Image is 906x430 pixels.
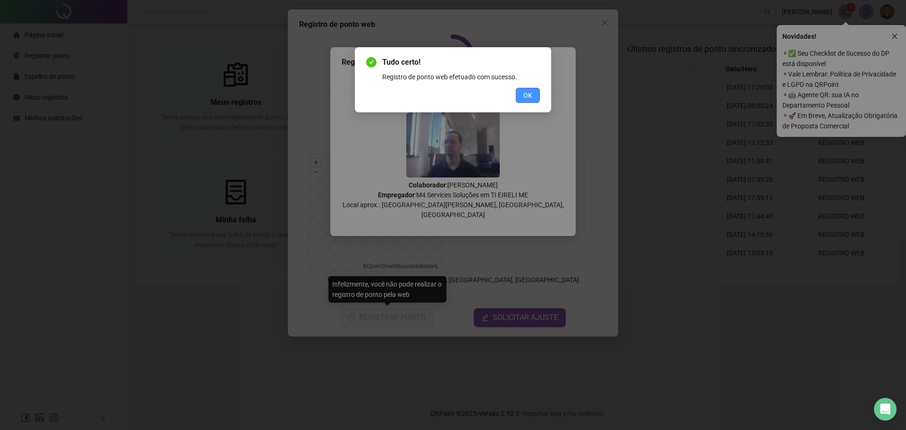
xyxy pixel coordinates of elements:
span: check-circle [366,57,377,67]
span: Tudo certo! [382,57,540,68]
div: Open Intercom Messenger [874,398,897,421]
span: OK [523,90,532,101]
div: Registro de ponto web efetuado com sucesso. [382,72,540,82]
button: OK [516,88,540,103]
